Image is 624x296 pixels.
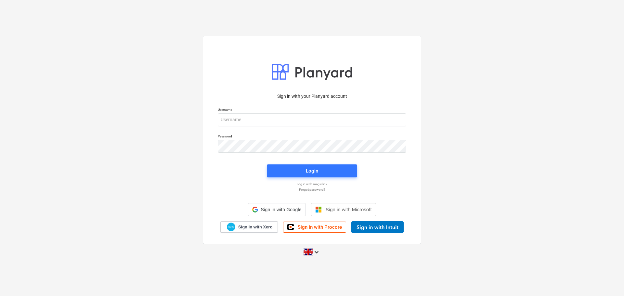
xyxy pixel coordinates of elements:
[214,182,409,186] a: Log in with magic link
[218,113,406,126] input: Username
[218,108,406,113] p: Username
[248,203,305,216] div: Sign in with Google
[227,223,235,231] img: Xero logo
[298,224,342,230] span: Sign in with Procore
[306,167,318,175] div: Login
[313,248,320,256] i: keyboard_arrow_down
[238,224,272,230] span: Sign in with Xero
[218,93,406,100] p: Sign in with your Planyard account
[214,187,409,192] a: Forgot password?
[261,207,301,212] span: Sign in with Google
[315,206,322,213] img: Microsoft logo
[218,134,406,140] p: Password
[326,207,372,212] span: Sign in with Microsoft
[220,221,278,233] a: Sign in with Xero
[267,164,357,177] button: Login
[283,222,346,233] a: Sign in with Procore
